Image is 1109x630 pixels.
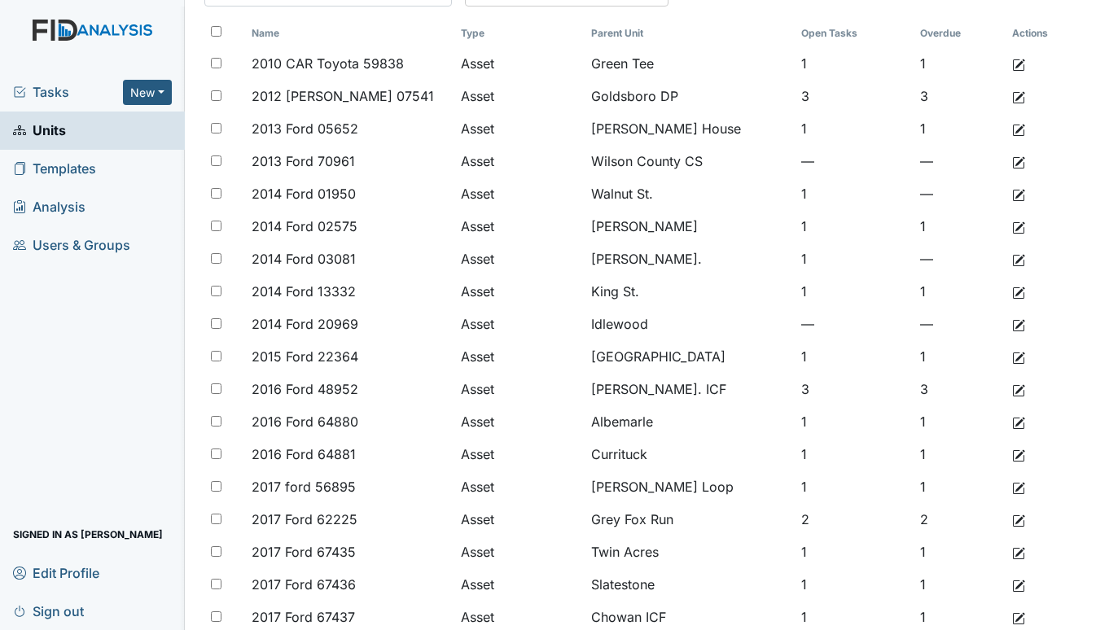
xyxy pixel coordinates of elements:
span: Edit Profile [13,560,99,585]
td: 1 [914,47,1006,80]
td: Currituck [585,438,795,470]
td: 1 [795,470,914,503]
td: Asset [454,145,585,177]
td: 1 [914,210,1006,243]
td: Albemarle [585,405,795,438]
td: Twin Acres [585,536,795,568]
td: Asset [454,210,585,243]
td: [PERSON_NAME]. [585,243,795,275]
td: 1 [795,177,914,210]
td: 3 [795,373,914,405]
span: 2013 Ford 05652 [252,119,358,138]
span: 2017 Ford 67436 [252,575,356,594]
td: 2 [914,503,1006,536]
td: [GEOGRAPHIC_DATA] [585,340,795,373]
td: 1 [795,243,914,275]
td: Asset [454,340,585,373]
span: 2016 Ford 64880 [252,412,358,431]
th: Toggle SortBy [795,20,914,47]
td: [PERSON_NAME] Loop [585,470,795,503]
td: 1 [914,470,1006,503]
td: Asset [454,308,585,340]
span: Units [13,118,66,143]
span: 2010 CAR Toyota 59838 [252,54,404,73]
td: 1 [795,210,914,243]
td: Asset [454,177,585,210]
span: 2014 Ford 20969 [252,314,358,334]
span: Templates [13,156,96,182]
td: 3 [914,373,1006,405]
td: 1 [795,536,914,568]
td: — [914,177,1006,210]
td: Wilson County CS [585,145,795,177]
span: Sign out [13,598,84,623]
td: 1 [914,405,1006,438]
td: 1 [795,112,914,145]
td: Grey Fox Run [585,503,795,536]
span: 2017 Ford 67437 [252,607,355,627]
th: Toggle SortBy [245,20,455,47]
td: 1 [795,340,914,373]
span: 2016 Ford 48952 [252,379,358,399]
td: 1 [914,340,1006,373]
span: 2014 Ford 03081 [252,249,356,269]
input: Toggle All Rows Selected [211,26,221,37]
td: 2 [795,503,914,536]
td: Asset [454,112,585,145]
td: Asset [454,503,585,536]
span: 2017 Ford 67435 [252,542,356,562]
th: Toggle SortBy [454,20,585,47]
td: Slatestone [585,568,795,601]
td: 1 [914,112,1006,145]
span: 2014 Ford 02575 [252,217,357,236]
td: — [914,243,1006,275]
th: Actions [1006,20,1087,47]
a: Tasks [13,82,123,102]
td: — [795,145,914,177]
td: 1 [914,438,1006,470]
td: Idlewood [585,308,795,340]
td: 3 [795,80,914,112]
td: 1 [914,568,1006,601]
td: Asset [454,405,585,438]
span: 2014 Ford 13332 [252,282,356,301]
td: — [914,145,1006,177]
span: 2017 ford 56895 [252,477,356,497]
span: 2017 Ford 62225 [252,510,357,529]
td: King St. [585,275,795,308]
td: 1 [795,438,914,470]
span: Analysis [13,195,85,220]
td: [PERSON_NAME] [585,210,795,243]
td: Asset [454,47,585,80]
td: Asset [454,243,585,275]
button: New [123,80,172,105]
td: Green Tee [585,47,795,80]
td: 1 [914,536,1006,568]
td: 1 [795,568,914,601]
td: 1 [914,275,1006,308]
span: 2012 [PERSON_NAME] 07541 [252,86,434,106]
span: Users & Groups [13,233,130,258]
td: — [914,308,1006,340]
span: 2013 Ford 70961 [252,151,355,171]
td: Goldsboro DP [585,80,795,112]
td: Asset [454,373,585,405]
span: Signed in as [PERSON_NAME] [13,522,163,547]
th: Toggle SortBy [914,20,1006,47]
td: Asset [454,536,585,568]
td: [PERSON_NAME]. ICF [585,373,795,405]
td: Walnut St. [585,177,795,210]
span: 2015 Ford 22364 [252,347,358,366]
td: 1 [795,47,914,80]
td: 1 [795,275,914,308]
td: Asset [454,80,585,112]
span: 2016 Ford 64881 [252,444,356,464]
th: Toggle SortBy [585,20,795,47]
td: 1 [795,405,914,438]
span: 2014 Ford 01950 [252,184,356,203]
td: 3 [914,80,1006,112]
td: Asset [454,568,585,601]
td: [PERSON_NAME] House [585,112,795,145]
td: — [795,308,914,340]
